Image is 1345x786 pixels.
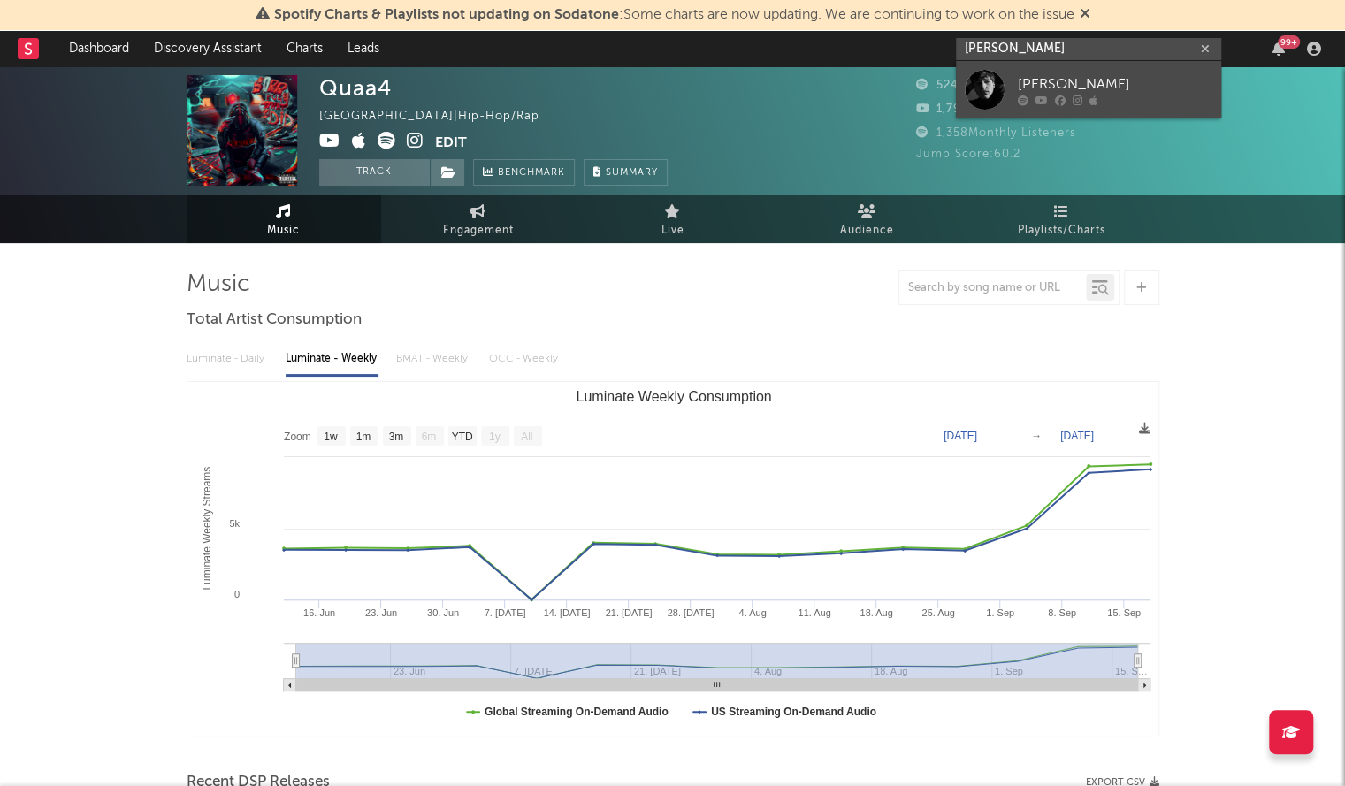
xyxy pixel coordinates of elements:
[1060,430,1094,442] text: [DATE]
[388,431,403,443] text: 3m
[364,607,396,618] text: 23. Jun
[584,159,668,186] button: Summary
[57,31,141,66] a: Dashboard
[1048,607,1076,618] text: 8. Sep
[319,159,430,186] button: Track
[267,220,300,241] span: Music
[667,607,714,618] text: 28. [DATE]
[324,431,338,443] text: 1w
[355,431,371,443] text: 1m
[738,607,766,618] text: 4. Aug
[421,431,436,443] text: 6m
[335,31,392,66] a: Leads
[274,8,1074,22] span: : Some charts are now updating. We are continuing to work on the issue
[661,220,684,241] span: Live
[1018,220,1105,241] span: Playlists/Charts
[916,103,969,115] span: 1,790
[606,168,658,178] span: Summary
[451,431,472,443] text: YTD
[302,607,334,618] text: 16. Jun
[916,127,1076,139] span: 1,358 Monthly Listeners
[521,431,532,443] text: All
[916,80,959,91] span: 524
[141,31,274,66] a: Discovery Assistant
[435,132,467,154] button: Edit
[770,195,965,243] a: Audience
[944,430,977,442] text: [DATE]
[229,518,240,529] text: 5k
[543,607,590,618] text: 14. [DATE]
[426,607,458,618] text: 30. Jun
[710,706,875,718] text: US Streaming On-Demand Audio
[798,607,830,618] text: 11. Aug
[576,195,770,243] a: Live
[498,163,565,184] span: Benchmark
[381,195,576,243] a: Engagement
[840,220,894,241] span: Audience
[488,431,500,443] text: 1y
[187,382,1159,736] svg: Luminate Weekly Consumption
[956,38,1221,60] input: Search for artists
[233,589,239,599] text: 0
[1272,42,1285,56] button: 99+
[860,607,892,618] text: 18. Aug
[605,607,652,618] text: 21. [DATE]
[1114,666,1147,676] text: 15. S…
[485,706,669,718] text: Global Streaming On-Demand Audio
[1080,8,1090,22] span: Dismiss
[916,149,1020,160] span: Jump Score: 60.2
[921,607,954,618] text: 25. Aug
[1278,35,1300,49] div: 99 +
[274,8,619,22] span: Spotify Charts & Playlists not updating on Sodatone
[187,195,381,243] a: Music
[443,220,514,241] span: Engagement
[1031,430,1042,442] text: →
[473,159,575,186] a: Benchmark
[284,431,311,443] text: Zoom
[1107,607,1141,618] text: 15. Sep
[1018,73,1212,95] div: [PERSON_NAME]
[986,607,1014,618] text: 1. Sep
[576,389,771,404] text: Luminate Weekly Consumption
[956,61,1221,118] a: [PERSON_NAME]
[200,467,212,591] text: Luminate Weekly Streams
[274,31,335,66] a: Charts
[965,195,1159,243] a: Playlists/Charts
[484,607,525,618] text: 7. [DATE]
[286,344,378,374] div: Luminate - Weekly
[899,281,1086,295] input: Search by song name or URL
[319,75,392,101] div: Quaa4
[187,309,362,331] span: Total Artist Consumption
[319,106,560,127] div: [GEOGRAPHIC_DATA] | Hip-Hop/Rap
